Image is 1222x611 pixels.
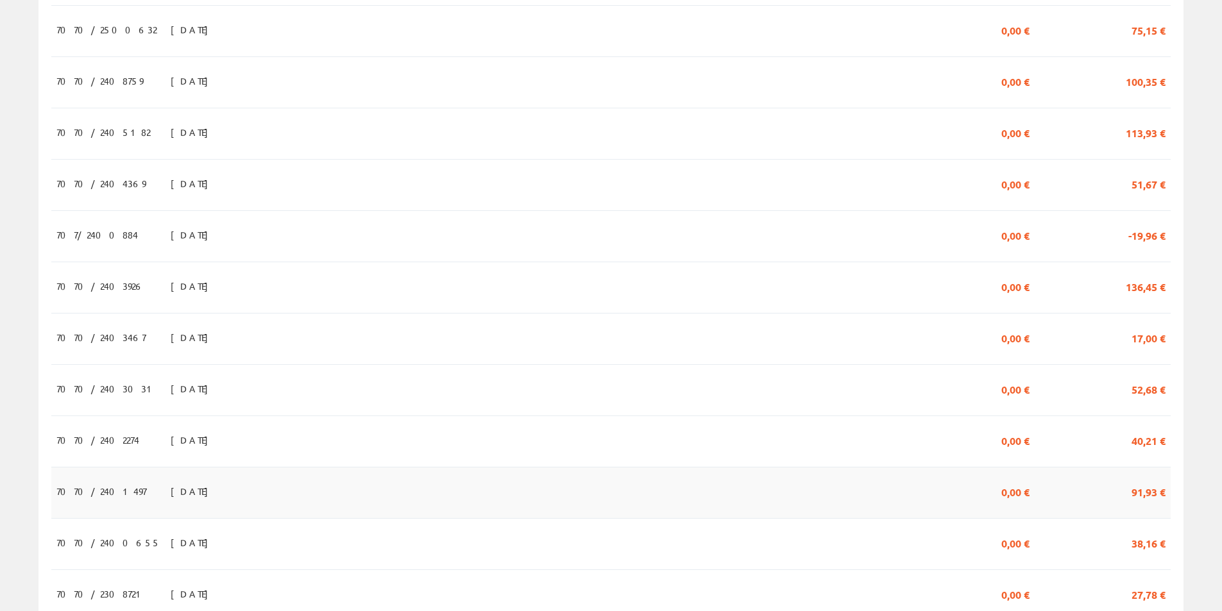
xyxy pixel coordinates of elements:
[171,531,215,553] span: [DATE]
[56,326,146,348] span: 7070/2403467
[1001,429,1030,451] span: 0,00 €
[1001,480,1030,502] span: 0,00 €
[56,121,150,143] span: 7070/2405182
[171,429,215,451] span: [DATE]
[56,275,144,297] span: 7070/2403926
[171,70,215,92] span: [DATE]
[171,275,215,297] span: [DATE]
[1001,378,1030,399] span: 0,00 €
[1126,121,1166,143] span: 113,93 €
[56,172,146,194] span: 7070/2404369
[56,224,138,246] span: 707/2400884
[56,429,139,451] span: 7070/2402274
[56,378,157,399] span: 7070/2403031
[171,583,215,605] span: [DATE]
[171,480,215,502] span: [DATE]
[56,480,146,502] span: 7070/2401497
[1132,429,1166,451] span: 40,21 €
[1132,378,1166,399] span: 52,68 €
[171,172,215,194] span: [DATE]
[1126,70,1166,92] span: 100,35 €
[1132,326,1166,348] span: 17,00 €
[1132,583,1166,605] span: 27,78 €
[56,19,157,40] span: 7070/2500632
[1128,224,1166,246] span: -19,96 €
[56,70,143,92] span: 7070/2408759
[56,531,160,553] span: 7070/2400655
[1132,480,1166,502] span: 91,93 €
[1001,70,1030,92] span: 0,00 €
[1001,583,1030,605] span: 0,00 €
[171,378,215,399] span: [DATE]
[1001,326,1030,348] span: 0,00 €
[1132,19,1166,40] span: 75,15 €
[171,326,215,348] span: [DATE]
[171,224,215,246] span: [DATE]
[1001,275,1030,297] span: 0,00 €
[1001,224,1030,246] span: 0,00 €
[1001,19,1030,40] span: 0,00 €
[1126,275,1166,297] span: 136,45 €
[1001,172,1030,194] span: 0,00 €
[56,583,146,605] span: 7070/2308721
[171,121,215,143] span: [DATE]
[171,19,215,40] span: [DATE]
[1132,172,1166,194] span: 51,67 €
[1001,121,1030,143] span: 0,00 €
[1132,531,1166,553] span: 38,16 €
[1001,531,1030,553] span: 0,00 €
